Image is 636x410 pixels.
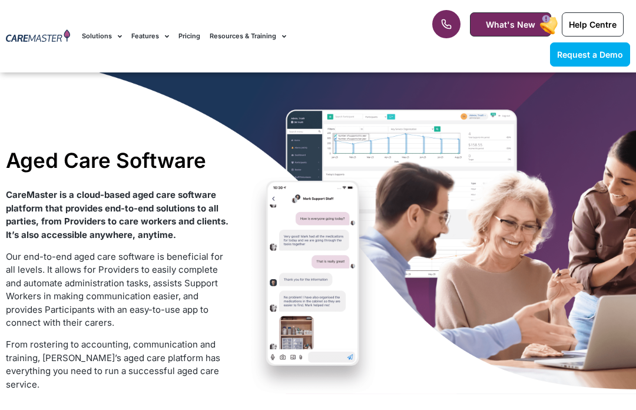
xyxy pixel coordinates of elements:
[6,339,220,390] span: From rostering to accounting, communication and training, [PERSON_NAME]’s aged care platform has ...
[6,148,230,173] h1: Aged Care Software
[82,16,405,56] nav: Menu
[557,49,623,59] span: Request a Demo
[562,12,624,37] a: Help Centre
[178,16,200,56] a: Pricing
[550,42,630,67] a: Request a Demo
[6,251,223,329] span: Our end-to-end aged care software is beneficial for all levels. It allows for Providers to easily...
[486,19,535,29] span: What's New
[6,189,228,240] strong: CareMaster is a cloud-based aged care software platform that provides end-to-end solutions to all...
[210,16,286,56] a: Resources & Training
[569,19,617,29] span: Help Centre
[470,12,551,37] a: What's New
[82,16,122,56] a: Solutions
[6,29,70,44] img: CareMaster Logo
[131,16,169,56] a: Features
